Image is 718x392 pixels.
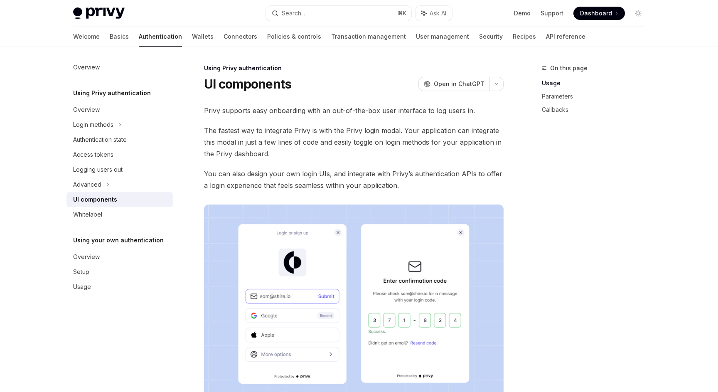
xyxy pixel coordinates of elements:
a: User management [416,27,469,47]
button: Open in ChatGPT [418,77,489,91]
h1: UI components [204,76,291,91]
div: Login methods [73,120,113,130]
span: The fastest way to integrate Privy is with the Privy login modal. Your application can integrate ... [204,125,504,160]
a: Support [541,9,563,17]
a: Demo [514,9,531,17]
div: Search... [282,8,305,18]
span: Ask AI [430,9,446,17]
a: Policies & controls [267,27,321,47]
span: On this page [550,63,588,73]
a: Authentication state [66,132,173,147]
a: Welcome [73,27,100,47]
button: Toggle dark mode [632,7,645,20]
span: Dashboard [580,9,612,17]
div: Advanced [73,180,101,190]
img: light logo [73,7,125,19]
a: UI components [66,192,173,207]
a: Logging users out [66,162,173,177]
a: Whitelabel [66,207,173,222]
a: Transaction management [331,27,406,47]
h5: Using Privy authentication [73,88,151,98]
div: Overview [73,62,100,72]
a: Dashboard [573,7,625,20]
div: Using Privy authentication [204,64,504,72]
a: Wallets [192,27,214,47]
a: Usage [66,279,173,294]
div: Logging users out [73,165,123,175]
button: Search...⌘K [266,6,411,21]
a: Authentication [139,27,182,47]
div: UI components [73,195,117,205]
a: Security [479,27,503,47]
div: Usage [73,282,91,292]
div: Authentication state [73,135,127,145]
a: Access tokens [66,147,173,162]
span: Open in ChatGPT [434,80,484,88]
a: Setup [66,264,173,279]
span: Privy supports easy onboarding with an out-of-the-box user interface to log users in. [204,105,504,116]
h5: Using your own authentication [73,235,164,245]
a: Basics [110,27,129,47]
a: Callbacks [542,103,652,116]
span: ⌘ K [398,10,406,17]
div: Whitelabel [73,210,102,219]
a: Overview [66,249,173,264]
a: API reference [546,27,585,47]
div: Overview [73,252,100,262]
a: Usage [542,76,652,90]
div: Access tokens [73,150,113,160]
a: Recipes [513,27,536,47]
a: Connectors [224,27,257,47]
a: Overview [66,102,173,117]
a: Overview [66,60,173,75]
div: Setup [73,267,89,277]
span: You can also design your own login UIs, and integrate with Privy’s authentication APIs to offer a... [204,168,504,191]
a: Parameters [542,90,652,103]
div: Overview [73,105,100,115]
button: Ask AI [416,6,452,21]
